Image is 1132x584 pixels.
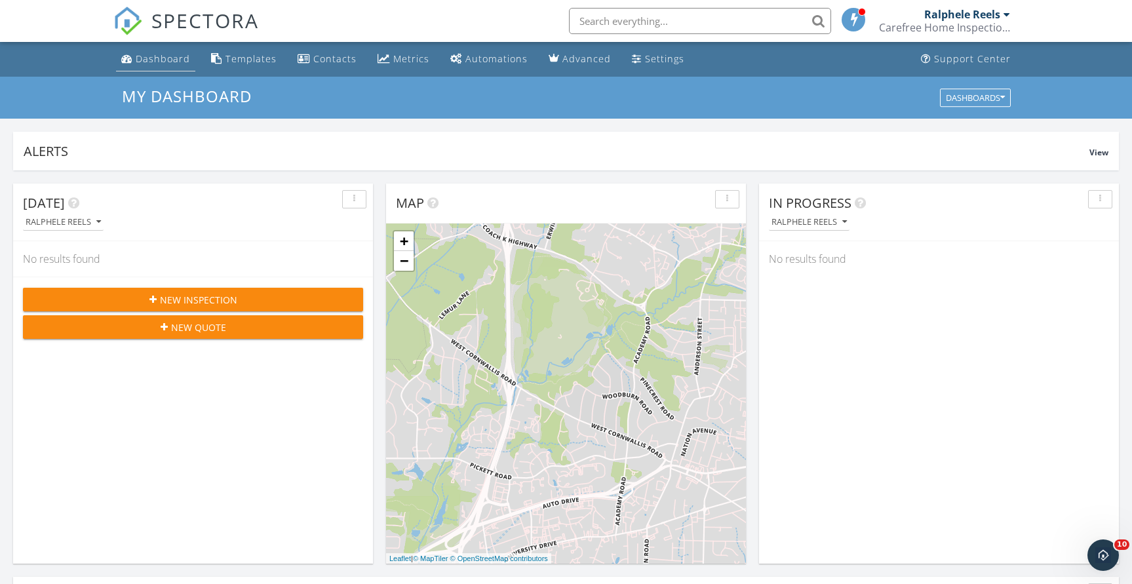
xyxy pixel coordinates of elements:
a: Zoom in [394,231,414,251]
a: Metrics [372,47,435,71]
a: Leaflet [389,555,411,562]
a: Zoom out [394,251,414,271]
button: Dashboards [940,88,1011,107]
div: Advanced [562,52,611,65]
span: My Dashboard [122,85,252,107]
div: Carefree Home Inspection Services [879,21,1010,34]
div: No results found [13,241,373,277]
div: Ralphele Reels [771,218,847,227]
a: Settings [627,47,690,71]
div: Dashboard [136,52,190,65]
a: Dashboard [116,47,195,71]
button: Ralphele Reels [23,214,104,231]
div: Templates [225,52,277,65]
span: New Quote [171,321,226,334]
img: The Best Home Inspection Software - Spectora [113,7,142,35]
span: SPECTORA [151,7,259,34]
button: Ralphele Reels [769,214,849,231]
iframe: Intercom live chat [1087,539,1119,571]
span: [DATE] [23,194,65,212]
div: Ralphele Reels [924,8,1000,21]
a: © MapTiler [413,555,448,562]
div: Ralphele Reels [26,218,101,227]
span: New Inspection [160,293,237,307]
input: Search everything... [569,8,831,34]
a: Contacts [292,47,362,71]
a: © OpenStreetMap contributors [450,555,548,562]
a: Support Center [916,47,1016,71]
div: Settings [645,52,684,65]
a: Advanced [543,47,616,71]
button: New Inspection [23,288,363,311]
div: Alerts [24,142,1089,160]
div: Support Center [934,52,1011,65]
a: SPECTORA [113,18,259,45]
span: 10 [1114,539,1129,550]
button: New Quote [23,315,363,339]
span: Map [396,194,424,212]
div: Metrics [393,52,429,65]
a: Automations (Basic) [445,47,533,71]
a: Templates [206,47,282,71]
div: Automations [465,52,528,65]
div: Contacts [313,52,357,65]
span: In Progress [769,194,851,212]
div: | [386,553,551,564]
div: No results found [759,241,1119,277]
div: Dashboards [946,93,1005,102]
span: View [1089,147,1108,158]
